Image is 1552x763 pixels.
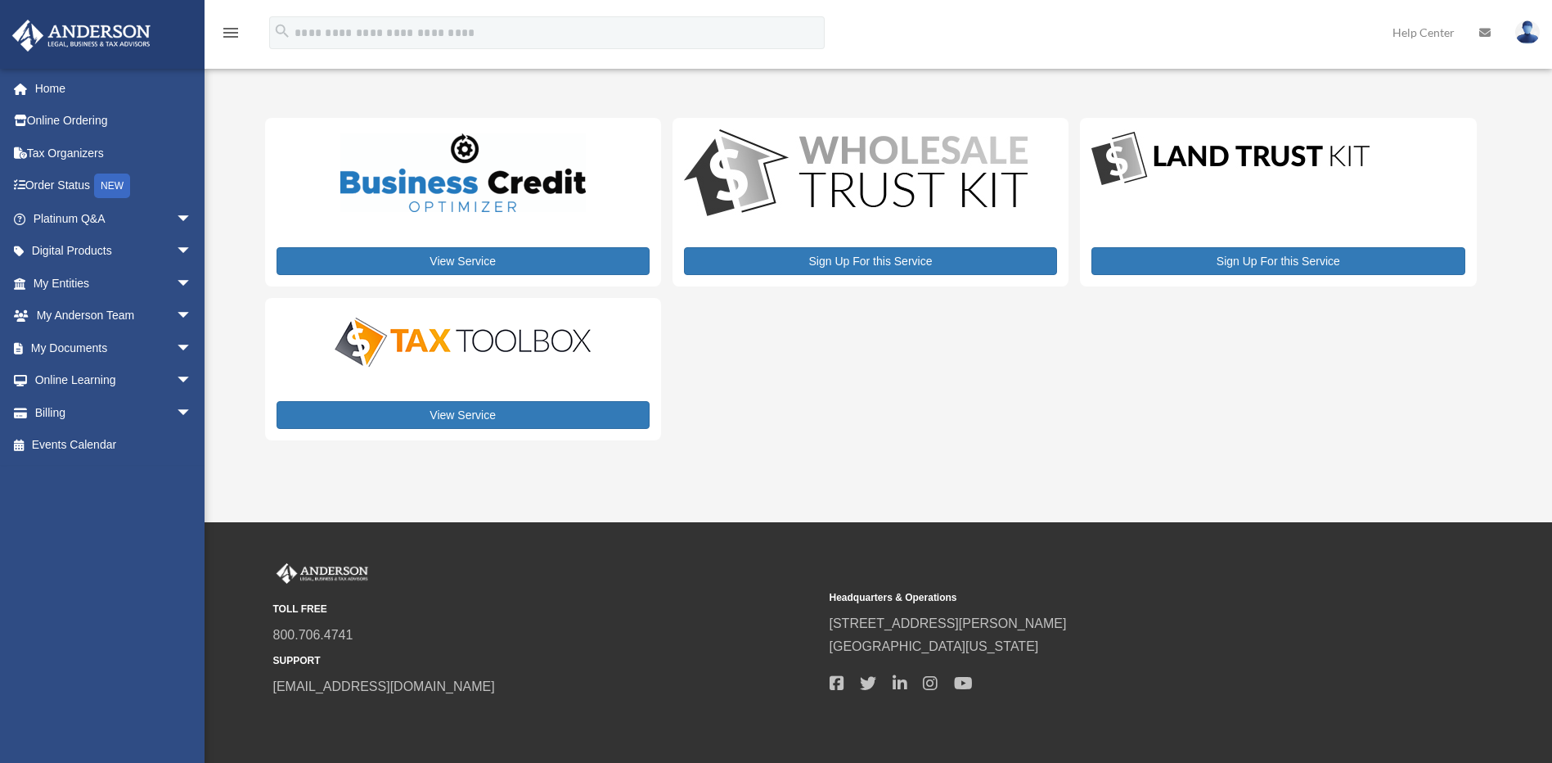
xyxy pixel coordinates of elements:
a: Digital Productsarrow_drop_down [11,235,209,268]
a: Order StatusNEW [11,169,217,203]
a: My Documentsarrow_drop_down [11,332,217,364]
a: View Service [277,247,650,275]
a: Home [11,72,217,105]
span: arrow_drop_down [176,396,209,430]
img: Anderson Advisors Platinum Portal [273,563,371,585]
a: My Entitiesarrow_drop_down [11,267,217,300]
a: [GEOGRAPHIC_DATA][US_STATE] [830,639,1039,653]
a: [EMAIL_ADDRESS][DOMAIN_NAME] [273,679,495,693]
a: Online Learningarrow_drop_down [11,364,217,397]
span: arrow_drop_down [176,300,209,333]
a: Online Ordering [11,105,217,138]
img: Anderson Advisors Platinum Portal [7,20,155,52]
a: Tax Organizers [11,137,217,169]
small: SUPPORT [273,652,818,670]
span: arrow_drop_down [176,332,209,365]
a: Events Calendar [11,429,217,462]
span: arrow_drop_down [176,364,209,398]
small: Headquarters & Operations [830,589,1374,607]
img: LandTrust_lgo-1.jpg [1091,129,1370,189]
a: Sign Up For this Service [684,247,1057,275]
span: arrow_drop_down [176,235,209,269]
a: View Service [277,401,650,429]
a: 800.706.4741 [273,628,353,642]
a: Platinum Q&Aarrow_drop_down [11,202,217,235]
img: WS-Trust-Kit-lgo-1.jpg [684,129,1028,220]
i: menu [221,23,241,43]
span: arrow_drop_down [176,267,209,300]
a: My Anderson Teamarrow_drop_down [11,300,217,332]
a: Billingarrow_drop_down [11,396,217,429]
small: TOLL FREE [273,601,818,618]
span: arrow_drop_down [176,202,209,236]
a: menu [221,29,241,43]
img: User Pic [1515,20,1540,44]
div: NEW [94,174,130,198]
a: Sign Up For this Service [1091,247,1464,275]
i: search [273,22,291,40]
a: [STREET_ADDRESS][PERSON_NAME] [830,616,1067,630]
